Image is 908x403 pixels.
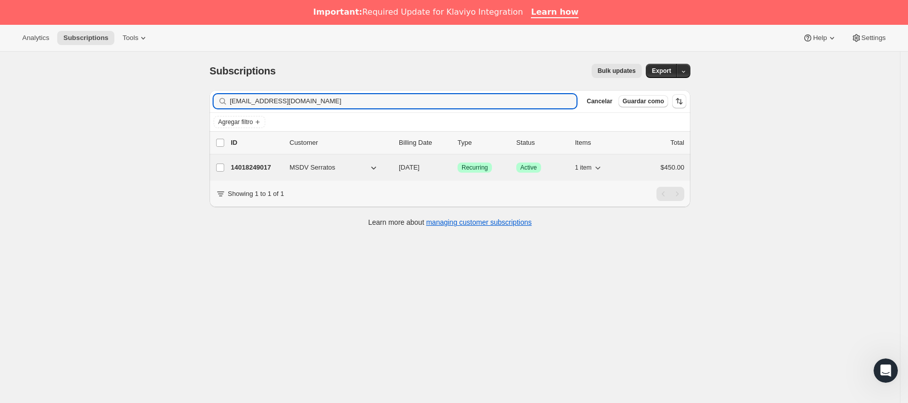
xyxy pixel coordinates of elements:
[214,116,265,128] button: Agregar filtro
[283,159,385,176] button: MSDV Serratos
[656,187,684,201] nav: Paginación
[57,31,114,45] button: Subscriptions
[462,164,488,172] span: Recurring
[22,34,49,42] span: Analytics
[575,164,592,172] span: 1 item
[623,97,664,105] span: Guardar como
[516,138,567,148] p: Status
[575,160,603,175] button: 1 item
[313,7,523,17] div: Required Update for Klaviyo Integration
[231,138,281,148] p: ID
[122,34,138,42] span: Tools
[671,138,684,148] p: Total
[575,138,626,148] div: Items
[797,31,843,45] button: Help
[368,217,532,227] p: Learn more about
[531,7,579,18] a: Learn how
[458,138,508,148] div: Type
[646,64,677,78] button: Export
[231,138,684,148] div: IDCustomerBilling DateTypeStatusItemsTotal
[313,7,362,17] b: Important:
[672,94,686,108] button: Ordenar los resultados
[399,164,420,171] span: [DATE]
[426,218,532,226] a: managing customer subscriptions
[592,64,642,78] button: Bulk updates
[874,358,898,383] iframe: Intercom live chat
[16,31,55,45] button: Analytics
[399,138,449,148] p: Billing Date
[231,163,281,173] p: 14018249017
[598,67,636,75] span: Bulk updates
[583,95,616,107] button: Cancelar
[618,95,668,107] button: Guardar como
[813,34,827,42] span: Help
[228,189,284,199] p: Showing 1 to 1 of 1
[290,138,391,148] p: Customer
[231,160,684,175] div: 14018249017MSDV Serratos[DATE]LogradoRecurringLogradoActive1 item$450.00
[661,164,684,171] span: $450.00
[218,118,253,126] span: Agregar filtro
[520,164,537,172] span: Active
[587,97,612,105] span: Cancelar
[210,65,276,76] span: Subscriptions
[116,31,154,45] button: Tools
[63,34,108,42] span: Subscriptions
[230,94,576,108] input: Filter subscribers
[845,31,892,45] button: Settings
[652,67,671,75] span: Export
[290,163,335,173] span: MSDV Serratos
[861,34,886,42] span: Settings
